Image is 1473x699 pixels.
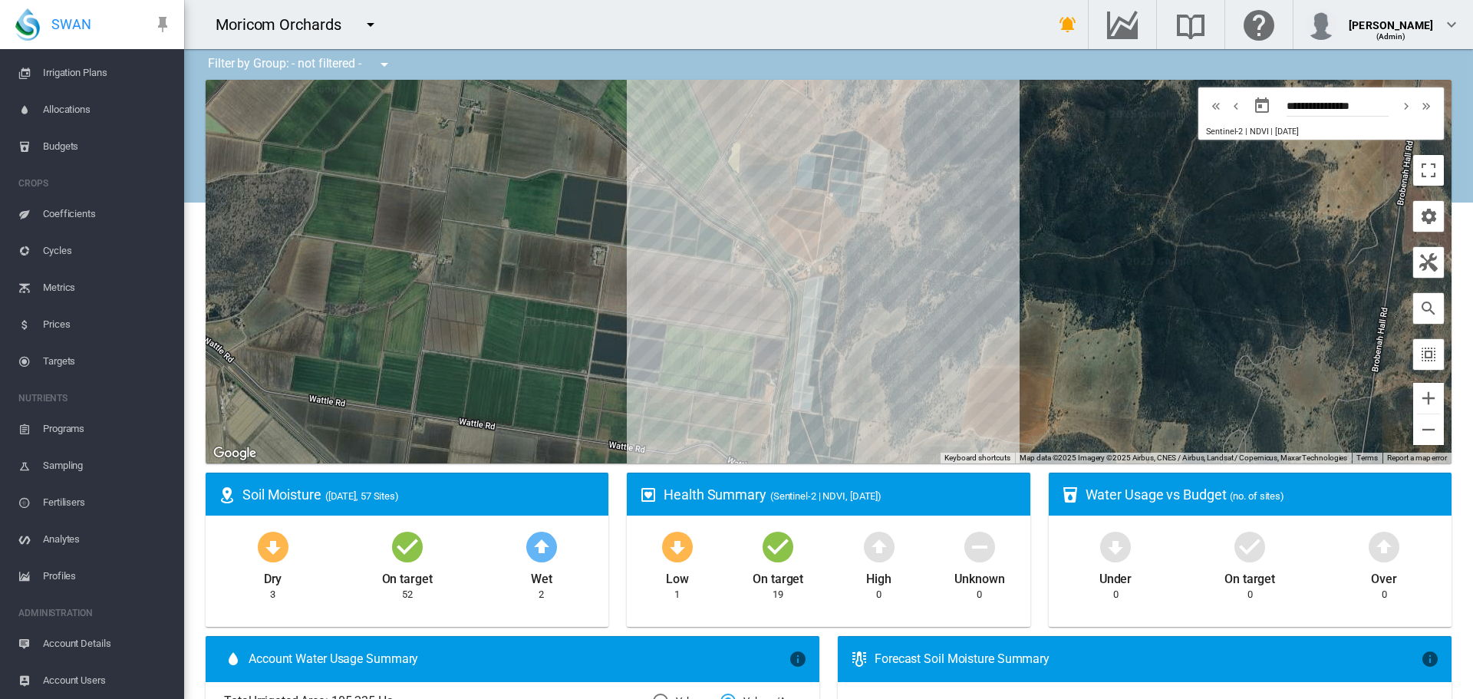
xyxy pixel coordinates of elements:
a: Terms [1356,453,1378,462]
button: icon-bell-ring [1053,9,1083,40]
md-icon: icon-magnify [1419,299,1438,318]
md-icon: icon-checkbox-marked-circle [760,528,796,565]
button: md-calendar [1247,91,1277,121]
div: High [866,565,891,588]
button: icon-cog [1413,201,1444,232]
md-icon: icon-information [789,650,807,668]
span: SWAN [51,15,91,34]
md-icon: icon-chevron-double-left [1208,97,1224,115]
div: [PERSON_NAME] [1349,12,1433,27]
div: Low [666,565,689,588]
button: icon-menu-down [355,9,386,40]
span: Coefficients [43,196,172,232]
md-icon: icon-arrow-up-bold-circle [1366,528,1402,565]
span: Allocations [43,91,172,128]
span: Programs [43,410,172,447]
div: Soil Moisture [242,485,596,504]
md-icon: icon-chevron-down [1442,15,1461,34]
md-icon: icon-chevron-left [1227,97,1244,115]
md-icon: icon-bell-ring [1059,15,1077,34]
md-icon: icon-select-all [1419,345,1438,364]
span: (no. of sites) [1230,490,1284,502]
a: Report a map error [1387,453,1447,462]
div: Moricom Orchards [216,14,354,35]
div: Filter by Group: - not filtered - [196,49,404,80]
img: SWAN-Landscape-Logo-Colour-drop.png [15,8,40,41]
div: 0 [1113,588,1119,602]
md-icon: Search the knowledge base [1172,15,1209,34]
md-icon: icon-menu-down [361,15,380,34]
span: Budgets [43,128,172,165]
div: 0 [876,588,881,602]
div: On target [382,565,433,588]
span: Map data ©2025 Imagery ©2025 Airbus, CNES / Airbus, Landsat / Copernicus, Maxar Technologies [1020,453,1347,462]
span: Metrics [43,269,172,306]
md-icon: icon-menu-down [375,55,394,74]
div: Wet [531,565,552,588]
md-icon: icon-chevron-double-right [1418,97,1435,115]
div: 0 [1382,588,1387,602]
md-icon: icon-checkbox-marked-circle [1231,528,1268,565]
button: icon-chevron-double-left [1206,97,1226,115]
span: Account Details [43,625,172,662]
md-icon: icon-thermometer-lines [850,650,868,668]
span: NUTRIENTS [18,386,172,410]
span: Cycles [43,232,172,269]
button: icon-chevron-right [1396,97,1416,115]
div: Forecast Soil Moisture Summary [875,651,1421,668]
span: Sentinel-2 | NDVI [1206,127,1268,137]
img: profile.jpg [1306,9,1336,40]
button: icon-chevron-left [1226,97,1246,115]
button: icon-magnify [1413,293,1444,324]
span: (Sentinel-2 | NDVI, [DATE]) [770,490,881,502]
md-icon: icon-heart-box-outline [639,486,657,504]
div: 0 [977,588,982,602]
div: Under [1099,565,1132,588]
img: Google [209,443,260,463]
a: Open this area in Google Maps (opens a new window) [209,443,260,463]
button: icon-select-all [1413,339,1444,370]
div: 52 [402,588,413,602]
button: Zoom in [1413,383,1444,414]
md-icon: icon-chevron-right [1398,97,1415,115]
span: ADMINISTRATION [18,601,172,625]
md-icon: icon-information [1421,650,1439,668]
span: ([DATE], 57 Sites) [325,490,399,502]
md-icon: Click here for help [1241,15,1277,34]
button: icon-chevron-double-right [1416,97,1436,115]
md-icon: icon-minus-circle [961,528,998,565]
md-icon: icon-arrow-down-bold-circle [659,528,696,565]
span: Account Users [43,662,172,699]
md-icon: icon-cog [1419,207,1438,226]
span: (Admin) [1376,32,1406,41]
button: Zoom out [1413,414,1444,445]
div: 0 [1247,588,1253,602]
md-icon: icon-arrow-up-bold-circle [861,528,898,565]
div: 3 [270,588,275,602]
span: | [DATE] [1270,127,1298,137]
span: Targets [43,343,172,380]
md-icon: icon-checkbox-marked-circle [389,528,426,565]
div: Dry [264,565,282,588]
div: 1 [674,588,680,602]
md-icon: icon-water [224,650,242,668]
span: Account Water Usage Summary [249,651,789,668]
button: Toggle fullscreen view [1413,155,1444,186]
md-icon: icon-map-marker-radius [218,486,236,504]
div: 2 [539,588,544,602]
button: icon-menu-down [369,49,400,80]
span: Irrigation Plans [43,54,172,91]
md-icon: icon-cup-water [1061,486,1079,504]
md-icon: icon-pin [153,15,172,34]
div: Health Summary [664,485,1017,504]
span: Prices [43,306,172,343]
span: CROPS [18,171,172,196]
div: Unknown [954,565,1004,588]
div: On target [753,565,803,588]
span: Sampling [43,447,172,484]
span: Profiles [43,558,172,595]
md-icon: icon-arrow-down-bold-circle [1097,528,1134,565]
button: Keyboard shortcuts [944,453,1010,463]
span: Fertilisers [43,484,172,521]
div: Over [1371,565,1397,588]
